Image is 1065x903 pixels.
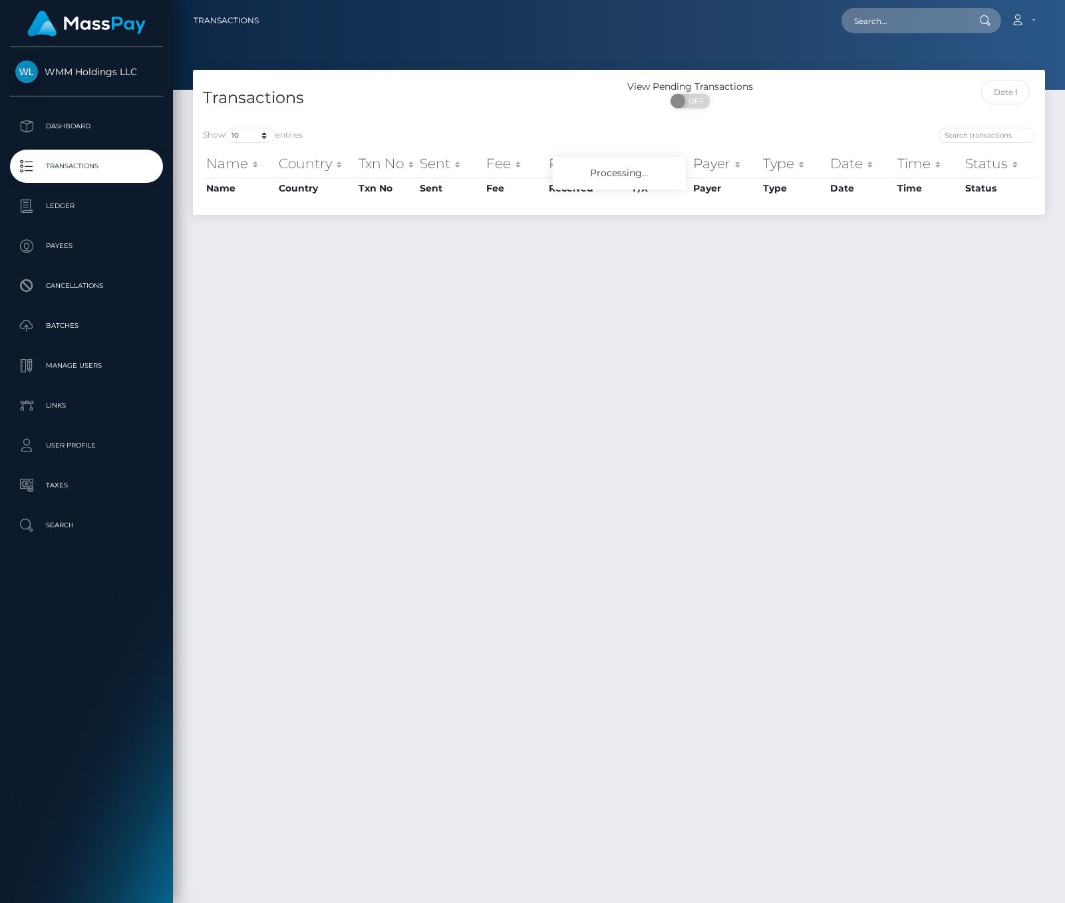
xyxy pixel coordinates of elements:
[553,157,686,190] div: Processing...
[10,229,163,263] a: Payees
[203,86,609,110] h4: Transactions
[629,150,690,177] th: F/X
[939,128,1035,143] input: Search transactions
[355,178,417,199] th: Txn No
[10,269,163,303] a: Cancellations
[15,356,158,376] p: Manage Users
[416,150,483,177] th: Sent
[15,236,158,256] p: Payees
[760,178,826,199] th: Type
[483,178,545,199] th: Fee
[10,429,163,462] a: User Profile
[827,178,894,199] th: Date
[483,150,545,177] th: Fee
[760,150,826,177] th: Type
[10,469,163,502] a: Taxes
[827,150,894,177] th: Date
[981,80,1030,104] input: Date filter
[10,150,163,183] a: Transactions
[15,276,158,296] p: Cancellations
[10,110,163,143] a: Dashboard
[10,309,163,342] a: Batches
[275,178,355,199] th: Country
[619,80,762,94] div: View Pending Transactions
[962,178,1035,199] th: Status
[10,190,163,223] a: Ledger
[15,515,158,535] p: Search
[15,396,158,416] p: Links
[203,178,275,199] th: Name
[15,196,158,216] p: Ledger
[15,61,38,83] img: WMM Holdings LLC
[894,178,962,199] th: Time
[10,349,163,382] a: Manage Users
[416,178,483,199] th: Sent
[894,150,962,177] th: Time
[275,150,355,177] th: Country
[194,7,259,35] a: Transactions
[15,475,158,495] p: Taxes
[203,150,275,177] th: Name
[226,128,275,143] select: Showentries
[10,509,163,542] a: Search
[690,150,760,177] th: Payer
[841,8,967,33] input: Search...
[545,150,629,177] th: Received
[355,150,417,177] th: Txn No
[15,316,158,336] p: Batches
[15,156,158,176] p: Transactions
[203,128,303,143] label: Show entries
[10,389,163,422] a: Links
[678,94,711,108] span: OFF
[15,436,158,455] p: User Profile
[545,178,629,199] th: Received
[962,150,1035,177] th: Status
[690,178,760,199] th: Payer
[27,11,146,37] img: MassPay Logo
[10,66,163,78] span: WMM Holdings LLC
[15,116,158,136] p: Dashboard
